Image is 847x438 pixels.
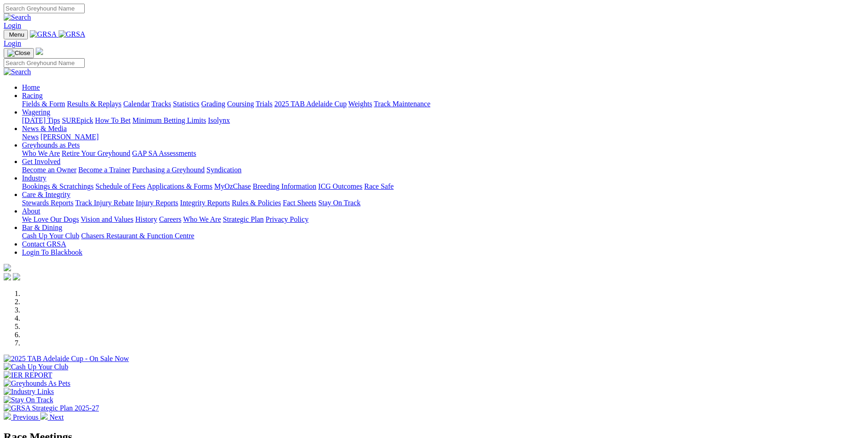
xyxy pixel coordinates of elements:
[123,100,150,108] a: Calendar
[22,224,62,231] a: Bar & Dining
[78,166,130,174] a: Become a Trainer
[132,116,206,124] a: Minimum Betting Limits
[4,412,11,420] img: chevron-left-pager-white.svg
[4,58,85,68] input: Search
[95,116,131,124] a: How To Bet
[208,116,230,124] a: Isolynx
[81,232,194,240] a: Chasers Restaurant & Function Centre
[206,166,241,174] a: Syndication
[4,396,53,404] img: Stay On Track
[22,100,65,108] a: Fields & Form
[22,182,93,190] a: Bookings & Scratchings
[49,413,64,421] span: Next
[147,182,212,190] a: Applications & Forms
[30,30,57,38] img: GRSA
[22,149,843,158] div: Greyhounds as Pets
[22,158,60,165] a: Get Involved
[152,100,171,108] a: Tracks
[4,363,68,371] img: Cash Up Your Club
[4,68,31,76] img: Search
[214,182,251,190] a: MyOzChase
[22,232,79,240] a: Cash Up Your Club
[4,13,31,22] img: Search
[22,215,843,224] div: About
[40,412,48,420] img: chevron-right-pager-white.svg
[132,166,205,174] a: Purchasing a Greyhound
[227,100,254,108] a: Coursing
[4,413,40,421] a: Previous
[22,116,843,125] div: Wagering
[22,83,40,91] a: Home
[4,273,11,280] img: facebook.svg
[22,149,60,157] a: Who We Are
[136,199,178,207] a: Injury Reports
[318,182,362,190] a: ICG Outcomes
[22,232,843,240] div: Bar & Dining
[22,108,50,116] a: Wagering
[67,100,121,108] a: Results & Replays
[22,100,843,108] div: Racing
[159,215,181,223] a: Careers
[22,174,46,182] a: Industry
[283,199,316,207] a: Fact Sheets
[4,379,71,388] img: Greyhounds As Pets
[75,199,134,207] a: Track Injury Rebate
[348,100,372,108] a: Weights
[266,215,309,223] a: Privacy Policy
[4,371,52,379] img: IER REPORT
[4,264,11,271] img: logo-grsa-white.png
[22,207,40,215] a: About
[223,215,264,223] a: Strategic Plan
[274,100,347,108] a: 2025 TAB Adelaide Cup
[22,92,43,99] a: Racing
[22,125,67,132] a: News & Media
[40,133,98,141] a: [PERSON_NAME]
[253,182,316,190] a: Breeding Information
[22,116,60,124] a: [DATE] Tips
[13,273,20,280] img: twitter.svg
[4,30,28,39] button: Toggle navigation
[364,182,393,190] a: Race Safe
[7,49,30,57] img: Close
[59,30,86,38] img: GRSA
[62,116,93,124] a: SUREpick
[22,248,82,256] a: Login To Blackbook
[374,100,430,108] a: Track Maintenance
[22,133,38,141] a: News
[22,199,73,207] a: Stewards Reports
[173,100,200,108] a: Statistics
[22,199,843,207] div: Care & Integrity
[4,22,21,29] a: Login
[81,215,133,223] a: Vision and Values
[318,199,360,207] a: Stay On Track
[9,31,24,38] span: Menu
[232,199,281,207] a: Rules & Policies
[255,100,272,108] a: Trials
[132,149,196,157] a: GAP SA Assessments
[13,413,38,421] span: Previous
[36,48,43,55] img: logo-grsa-white.png
[22,182,843,191] div: Industry
[95,182,145,190] a: Schedule of Fees
[135,215,157,223] a: History
[4,355,129,363] img: 2025 TAB Adelaide Cup - On Sale Now
[4,39,21,47] a: Login
[4,404,99,412] img: GRSA Strategic Plan 2025-27
[22,141,80,149] a: Greyhounds as Pets
[22,191,71,198] a: Care & Integrity
[40,413,64,421] a: Next
[22,133,843,141] div: News & Media
[62,149,130,157] a: Retire Your Greyhound
[4,48,34,58] button: Toggle navigation
[4,388,54,396] img: Industry Links
[22,240,66,248] a: Contact GRSA
[180,199,230,207] a: Integrity Reports
[22,166,76,174] a: Become an Owner
[4,4,85,13] input: Search
[201,100,225,108] a: Grading
[22,166,843,174] div: Get Involved
[22,215,79,223] a: We Love Our Dogs
[183,215,221,223] a: Who We Are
